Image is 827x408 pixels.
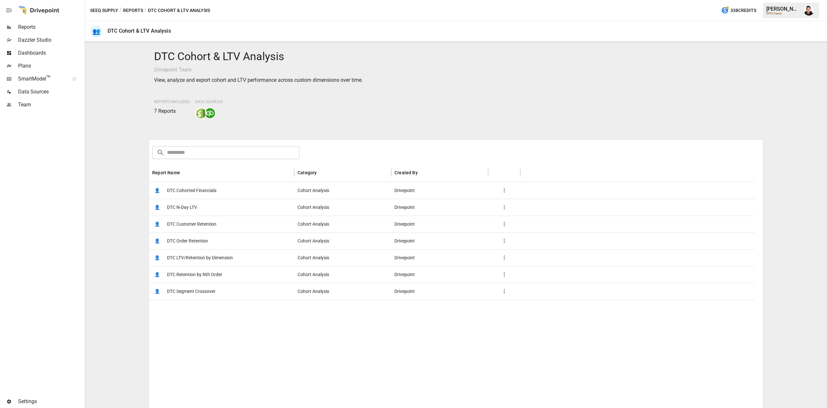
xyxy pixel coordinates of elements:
span: DTC Cohorted Financials [167,182,216,199]
span: DTC LTV/Retention by Dimension [167,250,233,266]
div: Drivepoint [391,199,488,216]
div: / [120,6,122,15]
span: 338 Credits [730,6,756,15]
span: 👤 [152,186,162,195]
button: Sort [181,168,190,177]
span: 👤 [152,236,162,246]
div: Created By [394,170,418,175]
div: Drivepoint [391,232,488,249]
span: DTC Segment Crossover [167,283,215,300]
span: Dazzler Studio [18,36,83,44]
div: Cohort Analysis [294,266,391,283]
button: Reports [123,6,143,15]
div: Cohort Analysis [294,283,391,300]
span: DTC Customer Retention [167,216,216,232]
img: Francisco Sanchez [804,5,814,16]
span: Data Sources [195,100,223,104]
span: Plans [18,62,83,70]
span: 👤 [152,270,162,279]
div: SEEQ Supply [766,12,800,15]
p: View, analyze and export cohort and LTV performance across custom dimensions over time. [154,76,758,84]
span: Reports [18,23,83,31]
div: DTC Cohort & LTV Analysis [108,28,171,34]
div: Cohort Analysis [294,232,391,249]
span: 👤 [152,219,162,229]
div: Drivepoint [391,216,488,232]
span: DTC N-Day LTV [167,199,197,216]
div: Drivepoint [391,283,488,300]
div: 👥 [90,25,102,38]
div: Cohort Analysis [294,249,391,266]
div: Drivepoint [391,266,488,283]
span: Dashboards [18,49,83,57]
img: quickbooks [205,108,215,118]
p: 7 Reports [154,107,190,115]
span: ™ [46,74,51,82]
span: 👤 [152,202,162,212]
div: Category [298,170,317,175]
div: Cohort Analysis [294,199,391,216]
button: Sort [418,168,427,177]
span: Reports Included [154,100,190,104]
div: Cohort Analysis [294,216,391,232]
div: Cohort Analysis [294,182,391,199]
span: DTC Order Retention [167,233,208,249]
span: 👤 [152,286,162,296]
h4: DTC Cohort & LTV Analysis [154,50,758,63]
button: Sort [317,168,326,177]
span: Settings [18,398,83,405]
p: Drivepoint Team [154,66,758,74]
button: SEEQ Supply [90,6,118,15]
div: Drivepoint [391,249,488,266]
img: shopify [196,108,206,118]
button: 338Credits [718,5,759,16]
div: / [144,6,147,15]
div: [PERSON_NAME] [766,6,800,12]
span: SmartModel [18,75,65,83]
span: 👤 [152,253,162,263]
button: Francisco Sanchez [800,1,818,19]
span: DTC Retention by Nth Order [167,266,222,283]
div: Drivepoint [391,182,488,199]
span: Data Sources [18,88,83,96]
span: Team [18,101,83,109]
div: Report Name [152,170,180,175]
